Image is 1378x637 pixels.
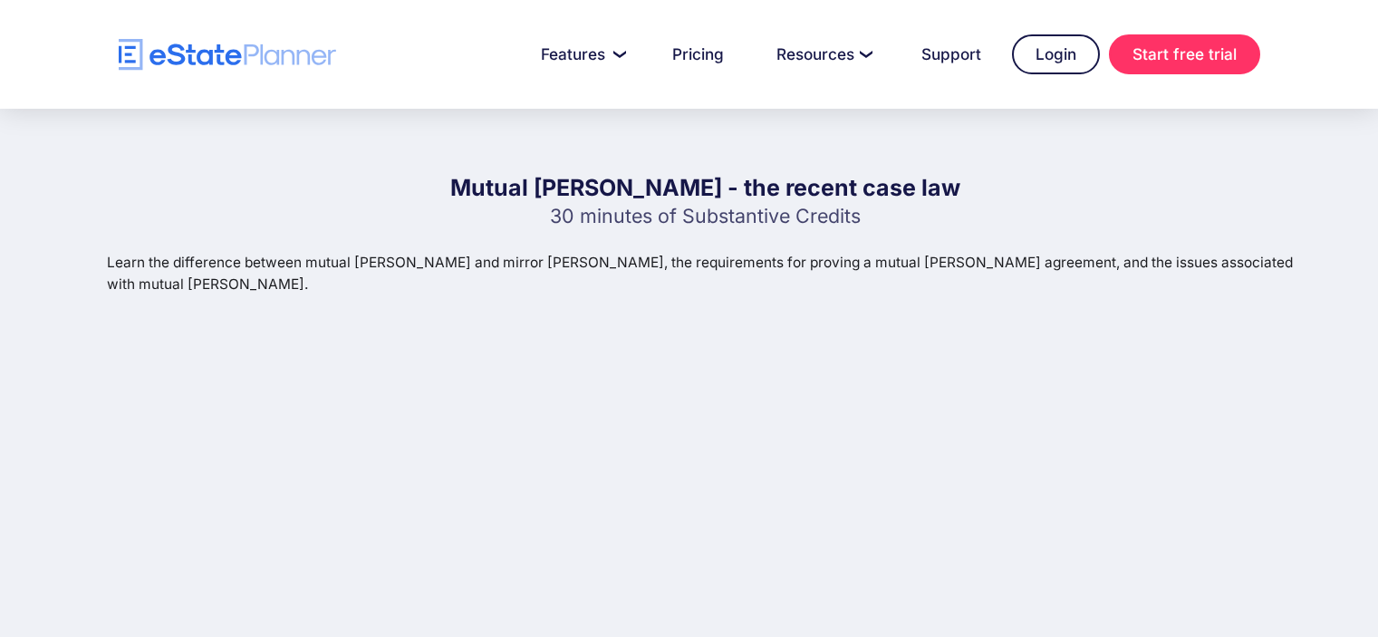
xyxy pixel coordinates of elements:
a: Pricing [650,36,746,72]
a: Login [1012,34,1100,74]
p: Learn the difference between mutual [PERSON_NAME] and mirror [PERSON_NAME], the requirements for ... [107,252,1303,294]
a: Resources [755,36,891,72]
a: Features [519,36,641,72]
a: Support [900,36,1003,72]
a: Start free trial [1109,34,1260,74]
p: 30 minutes of Substantive Credits [450,204,960,227]
h1: Mutual [PERSON_NAME] - the recent case law [450,172,960,204]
